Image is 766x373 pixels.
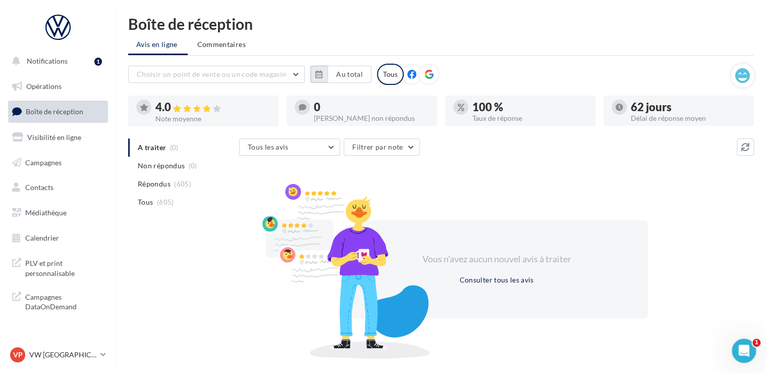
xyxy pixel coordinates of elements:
[25,234,59,242] span: Calendrier
[26,107,83,116] span: Boîte de réception
[310,66,371,83] button: Au total
[197,39,246,50] span: Commentaires
[29,350,96,360] p: VW [GEOGRAPHIC_DATA] 20
[239,138,340,156] button: Tous les avis
[6,286,110,316] a: Campagnes DataOnDemand
[631,102,746,113] div: 62 jours
[377,64,404,85] div: Tous
[27,133,81,142] span: Visibilité en ligne
[6,227,110,249] a: Calendrier
[472,102,587,113] div: 100 %
[174,180,191,188] span: (605)
[6,51,106,72] button: Notifications 1
[472,115,587,122] div: Taux de réponse
[6,177,110,198] a: Contacts
[6,252,110,282] a: PLV et print personnalisable
[8,345,108,364] a: VP VW [GEOGRAPHIC_DATA] 20
[157,198,174,206] span: (605)
[314,102,429,113] div: 0
[25,290,104,312] span: Campagnes DataOnDemand
[27,57,68,65] span: Notifications
[26,82,62,90] span: Opérations
[94,58,102,66] div: 1
[752,339,760,347] span: 1
[155,115,270,122] div: Note moyenne
[314,115,429,122] div: [PERSON_NAME] non répondus
[455,274,537,286] button: Consulter tous les avis
[189,162,197,170] span: (0)
[137,70,286,78] span: Choisir un point de vente ou un code magasin
[6,76,110,97] a: Opérations
[6,152,110,173] a: Campagnes
[631,115,746,122] div: Délai de réponse moyen
[6,127,110,148] a: Visibilité en ligne
[6,101,110,122] a: Boîte de réception
[248,143,289,151] span: Tous les avis
[25,158,62,166] span: Campagnes
[25,183,53,192] span: Contacts
[327,66,371,83] button: Au total
[410,253,583,266] div: Vous n'avez aucun nouvel avis à traiter
[138,161,185,171] span: Non répondus
[25,256,104,278] span: PLV et print personnalisable
[138,179,171,189] span: Répondus
[25,208,67,217] span: Médiathèque
[6,202,110,223] a: Médiathèque
[344,138,420,156] button: Filtrer par note
[732,339,756,363] iframe: Intercom live chat
[138,197,153,207] span: Tous
[128,16,754,31] div: Boîte de réception
[128,66,305,83] button: Choisir un point de vente ou un code magasin
[155,102,270,113] div: 4.0
[13,350,23,360] span: VP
